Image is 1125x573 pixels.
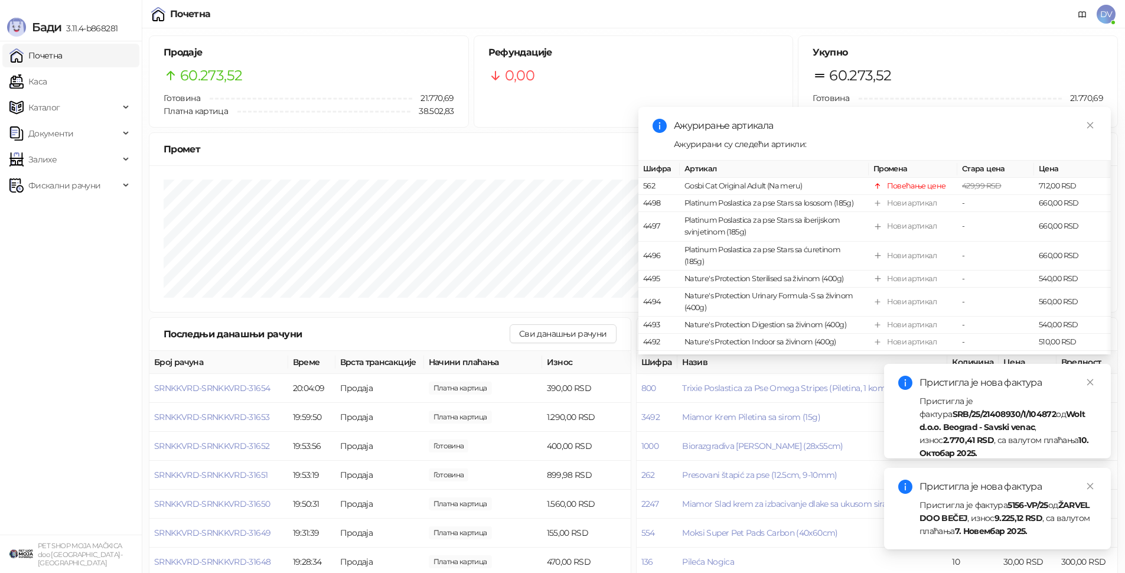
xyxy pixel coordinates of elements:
td: 540,00 RSD [1034,317,1111,334]
button: 136 [641,556,653,567]
a: Почетна [9,44,63,67]
span: DV [1097,5,1116,24]
strong: 9.225,12 RSD [994,513,1042,523]
span: 3.11.4-b868281 [61,23,118,34]
td: 560,00 RSD [1034,288,1111,317]
button: SRNKKVRD-SRNKKVRD-31650 [154,499,270,509]
td: 660,00 RSD [1034,242,1111,271]
button: SRNKKVRD-SRNKKVRD-31648 [154,556,270,567]
td: Продаја [335,461,424,490]
td: - [957,242,1034,271]
span: 60.273,52 [829,64,891,87]
button: Moksi Super Pet Pads Carbon (40x60cm) [682,528,837,538]
td: Nature's Protection Indoor sa živinom (400g) [680,334,869,351]
td: 712,00 RSD [1034,178,1111,195]
div: Почетна [170,9,211,19]
td: - [957,195,1034,212]
span: Платна картица [164,106,228,116]
div: Промет [164,142,1103,157]
button: 262 [641,470,655,480]
strong: SRB/25/21408930/1/104872 [953,409,1056,419]
td: Gosbi Cat Original Adult (Na meru) [680,178,869,195]
span: Pileća Nogica [682,556,734,567]
td: - [957,212,1034,241]
h5: Рефундације [488,45,779,60]
td: Nature's Protection Sterilised sa živinom (400g) [680,271,869,288]
span: 21.770,69 [412,92,454,105]
button: 3492 [641,412,660,422]
div: Нови артикал [887,296,937,308]
td: 540,00 RSD [1034,271,1111,288]
td: Продаја [335,432,424,461]
span: Miamor Krem Piletina sa sirom (15g) [682,412,820,422]
button: Biorazgradiva [PERSON_NAME] (28x55cm) [682,441,843,451]
td: 4498 [638,195,680,212]
strong: 2.770,41 RSD [943,435,994,445]
img: Logo [7,18,26,37]
span: SRNKKVRD-SRNKKVRD-31649 [154,528,270,538]
td: Продаја [335,403,424,432]
span: 470,00 [429,555,492,568]
th: Шифра [638,161,680,178]
td: 510,00 RSD [1034,334,1111,351]
span: 60.273,52 [180,64,242,87]
td: 480,00 RSD [1034,351,1111,368]
button: SRNKKVRD-SRNKKVRD-31654 [154,383,270,393]
th: Шифра [637,351,678,374]
span: info-circle [898,376,912,390]
div: Пристигла је нова фактура [919,376,1097,390]
td: Продаја [335,374,424,403]
button: 1000 [641,441,658,451]
td: 4491 [638,351,680,368]
div: Нови артикал [887,220,937,232]
h5: Укупно [813,45,1103,60]
td: - [957,351,1034,368]
button: 800 [641,383,656,393]
span: 21.770,69 [1062,92,1103,105]
span: Залихе [28,148,57,171]
button: Trixie Poslastica za Pse Omega Stripes (Piletina, 1 komad) [682,383,898,393]
th: Стара цена [957,161,1034,178]
td: Nature's Protection Urinary Formula-S sa živinom (400g) [680,288,869,317]
td: 660,00 RSD [1034,195,1111,212]
div: Нови артикал [887,197,937,209]
div: Нови артикал [887,273,937,285]
span: 390,00 [429,382,492,395]
div: Ажурирани су следећи артикли: [674,138,1097,151]
td: 4496 [638,242,680,271]
span: info-circle [898,480,912,494]
span: 429,99 RSD [962,181,1002,190]
a: Close [1084,119,1097,132]
span: Фискални рачуни [28,174,100,197]
span: info-circle [653,119,667,133]
td: Продаја [335,519,424,548]
td: 562 [638,178,680,195]
span: close [1086,482,1094,490]
td: Nature's Protection Digestion sa živinom (400g) [680,317,869,334]
td: Platinum Poslastica za pse Stars sa lososom (185g) [680,195,869,212]
div: Нови артикал [887,319,937,331]
th: Цена [1034,161,1111,178]
div: Пристигла је фактура од , износ , са валутом плаћања [919,395,1097,460]
div: Последњи данашњи рачуни [164,327,510,341]
span: Presovani štapić za pse (12.5cm, 9-10mm) [682,470,837,480]
td: 155,00 RSD [542,519,631,548]
th: Артикал [680,161,869,178]
td: 400,00 RSD [542,432,631,461]
td: Nature's Protection Long Hair sa živinom (400g) [680,351,869,368]
span: close [1086,121,1094,129]
a: Close [1084,480,1097,493]
td: Продаја [335,490,424,519]
td: 899,98 RSD [542,461,631,490]
span: 1.560,00 [429,497,492,510]
a: Каса [9,70,47,93]
td: 19:53:19 [288,461,335,490]
button: 2247 [641,499,658,509]
div: Нови артикал [887,353,937,365]
button: Сви данашњи рачуни [510,324,616,343]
